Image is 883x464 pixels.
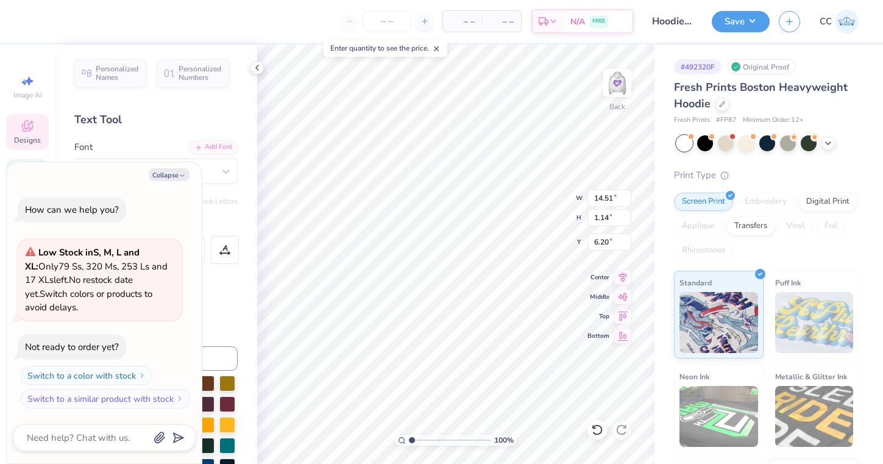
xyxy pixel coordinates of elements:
[775,292,854,353] img: Puff Ink
[96,65,139,82] span: Personalized Names
[743,115,804,126] span: Minimum Order: 12 +
[775,370,847,383] span: Metallic & Glitter Ink
[25,204,119,216] div: How can we help you?
[450,15,475,28] span: – –
[712,11,770,32] button: Save
[726,217,775,235] div: Transfers
[835,10,859,34] img: Camille Colpoys
[25,341,119,353] div: Not ready to order yet?
[775,386,854,447] img: Metallic & Glitter Ink
[25,246,168,313] span: Only 79 Ss, 320 Ms, 253 Ls and 17 XLs left. Switch colors or products to avoid delays.
[605,71,629,95] img: Back
[138,372,146,379] img: Switch to a color with stock
[674,217,723,235] div: Applique
[728,59,796,74] div: Original Proof
[674,193,733,211] div: Screen Print
[592,17,605,26] span: FREE
[609,101,625,112] div: Back
[587,293,609,301] span: Middle
[176,395,183,402] img: Switch to a similar product with stock
[587,312,609,321] span: Top
[674,241,733,260] div: Rhinestones
[74,140,93,154] label: Font
[74,112,238,128] div: Text Tool
[674,80,848,111] span: Fresh Prints Boston Heavyweight Hoodie
[817,217,845,235] div: Foil
[820,10,859,34] a: CC
[587,332,609,340] span: Bottom
[21,389,190,409] button: Switch to a similar product with stock
[779,217,813,235] div: Vinyl
[179,65,222,82] span: Personalized Numbers
[679,292,758,353] img: Standard
[674,168,859,182] div: Print Type
[324,40,447,57] div: Enter quantity to see the price.
[489,15,514,28] span: – –
[13,90,42,100] span: Image AI
[149,168,190,181] button: Collapse
[820,15,832,29] span: CC
[21,366,152,385] button: Switch to a color with stock
[679,276,712,289] span: Standard
[643,9,703,34] input: Untitled Design
[798,193,857,211] div: Digital Print
[674,115,710,126] span: Fresh Prints
[25,246,140,273] strong: Low Stock in S, M, L and XL :
[25,274,133,300] span: No restock date yet.
[679,386,758,447] img: Neon Ink
[679,370,709,383] span: Neon Ink
[570,15,585,28] span: N/A
[737,193,795,211] div: Embroidery
[14,135,41,145] span: Designs
[494,435,514,446] span: 100 %
[716,115,737,126] span: # FP87
[587,273,609,282] span: Center
[363,10,411,32] input: – –
[190,140,238,154] div: Add Font
[674,59,722,74] div: # 492320F
[775,276,801,289] span: Puff Ink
